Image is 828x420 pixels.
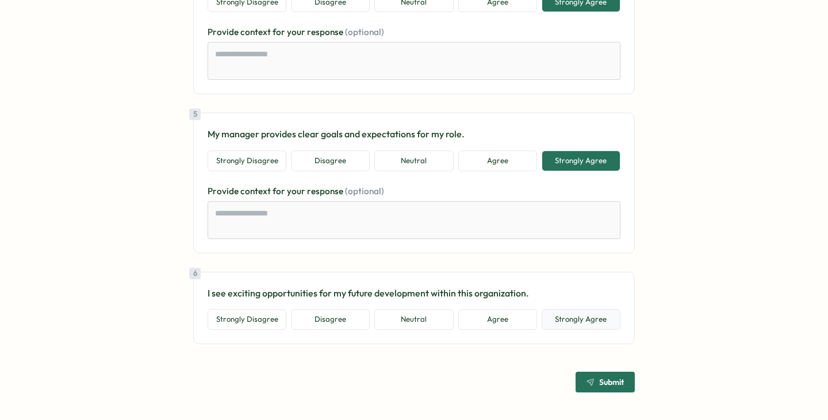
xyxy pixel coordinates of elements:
span: response [307,26,345,37]
button: Agree [458,151,537,171]
span: your [287,26,307,37]
span: context [240,186,273,196]
button: Neutral [374,151,453,171]
p: I see exciting opportunities for my future development within this organization. [208,286,620,300]
span: (optional) [345,26,384,37]
button: Disagree [291,151,370,171]
span: response [307,186,345,196]
button: Strongly Disagree [208,309,286,330]
button: Submit [576,372,635,392]
p: My manager provides clear goals and expectations for my role. [208,127,620,141]
span: Submit [599,378,624,386]
span: for [273,26,287,37]
button: Neutral [374,309,453,330]
button: Disagree [291,309,370,330]
button: Strongly Agree [542,309,620,330]
span: context [240,26,273,37]
span: for [273,186,287,196]
button: Strongly Agree [542,151,620,171]
span: (optional) [345,186,384,196]
div: 6 [189,268,201,279]
div: 5 [189,109,201,120]
button: Agree [458,309,537,330]
span: Provide [208,26,240,37]
button: Strongly Disagree [208,151,286,171]
span: your [287,186,307,196]
span: Provide [208,186,240,196]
